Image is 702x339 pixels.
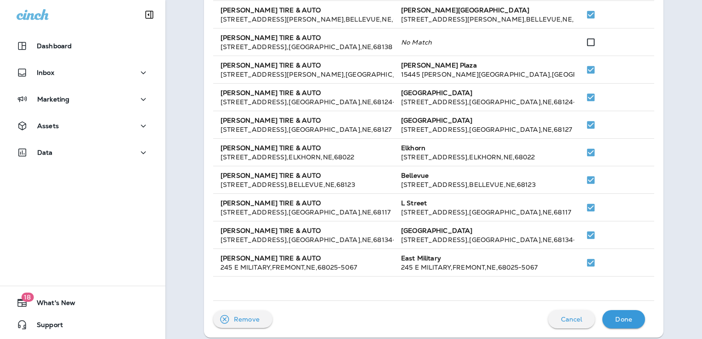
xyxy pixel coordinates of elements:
[221,61,321,69] strong: [PERSON_NAME] TIRE & AUTO
[221,34,321,42] strong: [PERSON_NAME] TIRE & AUTO
[9,63,156,82] button: Inbox
[401,144,425,152] strong: Elkhorn
[234,316,260,323] p: Remove
[221,97,386,107] div: [STREET_ADDRESS] , [GEOGRAPHIC_DATA] , NE , 68124-3211
[401,70,567,79] div: 15445 [PERSON_NAME][GEOGRAPHIC_DATA] , [GEOGRAPHIC_DATA] , NE , 68116
[401,226,472,235] strong: [GEOGRAPHIC_DATA]
[221,144,321,152] strong: [PERSON_NAME] TIRE & AUTO
[548,310,595,328] button: Cancel
[21,293,34,302] span: 18
[9,316,156,334] button: Support
[221,116,321,124] strong: [PERSON_NAME] TIRE & AUTO
[401,61,477,69] strong: [PERSON_NAME] Plaza
[37,42,72,50] p: Dashboard
[221,226,321,235] strong: [PERSON_NAME] TIRE & AUTO
[9,117,156,135] button: Assets
[401,38,432,46] i: No Match
[9,90,156,108] button: Marketing
[37,149,53,156] p: Data
[401,235,567,244] div: [STREET_ADDRESS] , [GEOGRAPHIC_DATA] , NE , 68134-4710
[401,116,472,124] strong: [GEOGRAPHIC_DATA]
[401,263,567,272] div: 245 E MILITARY , FREMONT , NE , 68025-5067
[221,254,321,262] strong: [PERSON_NAME] TIRE & AUTO
[561,316,583,323] p: Cancel
[37,122,59,130] p: Assets
[9,37,156,55] button: Dashboard
[221,15,386,24] div: [STREET_ADDRESS][PERSON_NAME] , BELLEVUE , NE , 68005
[9,143,156,162] button: Data
[401,171,429,180] strong: Bellevue
[221,125,386,134] div: [STREET_ADDRESS] , [GEOGRAPHIC_DATA] , NE , 68127
[221,171,321,180] strong: [PERSON_NAME] TIRE & AUTO
[221,180,386,189] div: [STREET_ADDRESS] , BELLEVUE , NE , 68123
[401,89,472,97] strong: [GEOGRAPHIC_DATA]
[221,42,386,51] div: [STREET_ADDRESS] , [GEOGRAPHIC_DATA] , NE , 68138
[213,311,272,328] button: Remove
[221,70,386,79] div: [STREET_ADDRESS][PERSON_NAME] , [GEOGRAPHIC_DATA] , NE , 68116
[28,299,75,310] span: What's New
[401,6,529,14] strong: [PERSON_NAME][GEOGRAPHIC_DATA]
[602,310,645,328] button: Done
[221,235,386,244] div: [STREET_ADDRESS] , [GEOGRAPHIC_DATA] , NE , 68134-4710
[37,96,69,103] p: Marketing
[401,15,567,24] div: [STREET_ADDRESS][PERSON_NAME] , BELLEVUE , NE , 68005
[221,153,386,162] div: [STREET_ADDRESS] , ELKHORN , NE , 68022
[401,199,427,207] strong: L Street
[221,199,321,207] strong: [PERSON_NAME] TIRE & AUTO
[401,125,567,134] div: [STREET_ADDRESS] , [GEOGRAPHIC_DATA] , NE , 68127
[37,69,54,76] p: Inbox
[221,6,321,14] strong: [PERSON_NAME] TIRE & AUTO
[221,208,386,217] div: [STREET_ADDRESS] , [GEOGRAPHIC_DATA] , NE , 68117
[401,254,441,262] strong: East Military
[401,180,567,189] div: [STREET_ADDRESS] , BELLEVUE , NE , 68123
[9,294,156,312] button: 18What's New
[401,208,567,217] div: [STREET_ADDRESS] , [GEOGRAPHIC_DATA] , NE , 68117
[401,97,567,107] div: [STREET_ADDRESS] , [GEOGRAPHIC_DATA] , NE , 68124-3211
[401,153,567,162] div: [STREET_ADDRESS] , ELKHORN , NE , 68022
[28,321,63,332] span: Support
[136,6,162,24] button: Collapse Sidebar
[615,316,632,323] p: Done
[221,263,386,272] div: 245 E MILITARY , FREMONT , NE , 68025-5067
[221,89,321,97] strong: [PERSON_NAME] TIRE & AUTO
